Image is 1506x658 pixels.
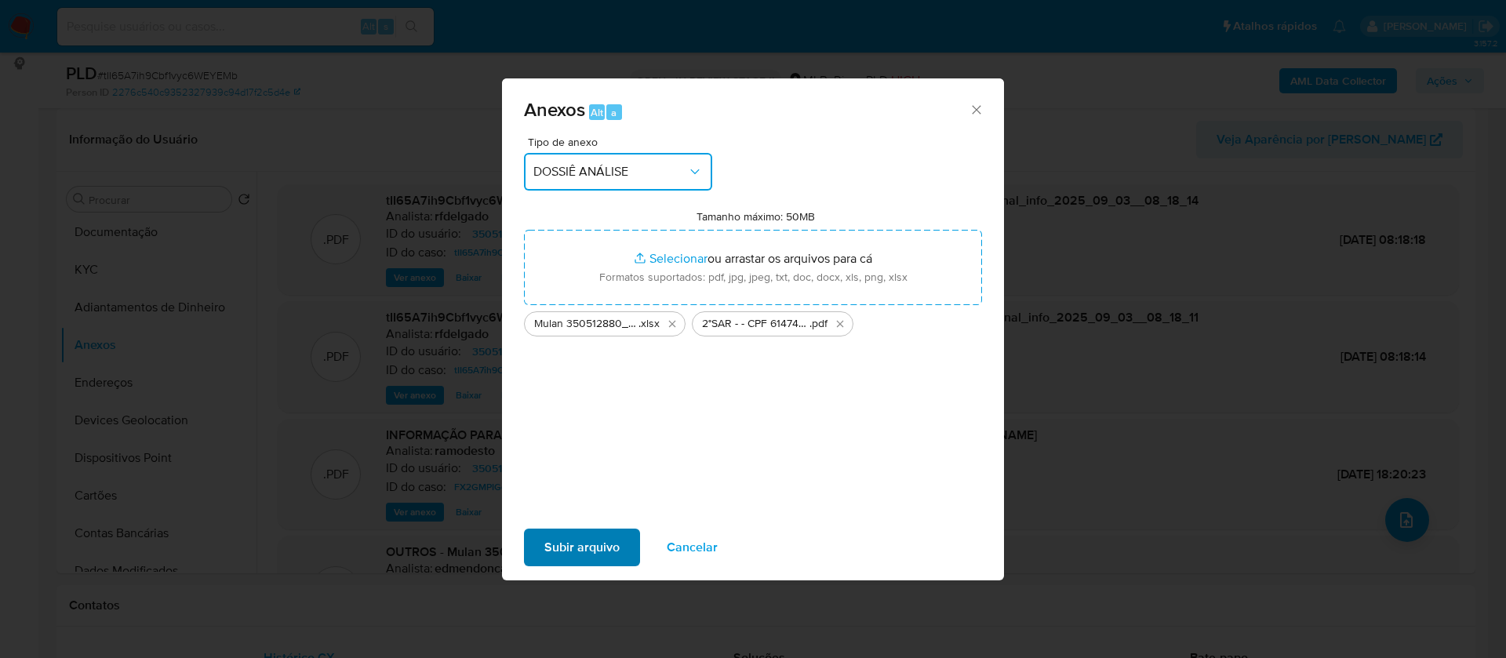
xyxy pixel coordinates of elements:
[591,105,603,120] span: Alt
[663,314,682,333] button: Excluir Mulan 350512880_2025_09_02_16_18_41.xlsx
[611,105,617,120] span: a
[646,529,738,566] button: Cancelar
[702,316,809,332] span: 2°SAR - - CPF 61474114385 - [PERSON_NAME]
[524,96,585,123] span: Anexos
[528,136,716,147] span: Tipo de anexo
[667,530,718,565] span: Cancelar
[524,153,712,191] button: DOSSIÊ ANÁLISE
[638,316,660,332] span: .xlsx
[809,316,828,332] span: .pdf
[533,164,687,180] span: DOSSIÊ ANÁLISE
[534,316,638,332] span: Mulan 350512880_2025_09_02_16_18_41
[524,529,640,566] button: Subir arquivo
[544,530,620,565] span: Subir arquivo
[697,209,815,224] label: Tamanho máximo: 50MB
[524,305,982,336] ul: Arquivos selecionados
[969,102,983,116] button: Fechar
[831,314,849,333] button: Excluir 2°SAR - - CPF 61474114385 - OSVALDO FERREIRA PINTO FILHO.pdf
